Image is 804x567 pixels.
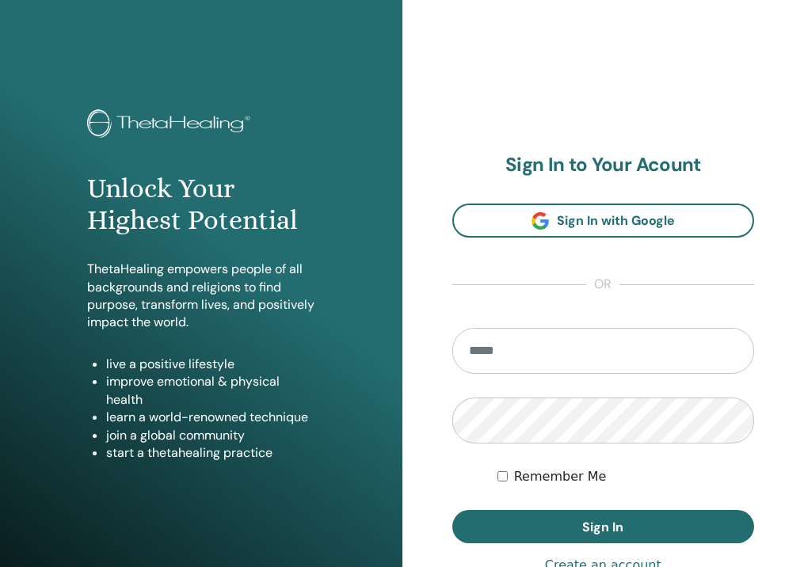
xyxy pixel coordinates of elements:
h1: Unlock Your Highest Potential [87,173,315,238]
li: join a global community [106,427,315,444]
span: Sign In with Google [557,212,675,229]
label: Remember Me [514,467,607,486]
li: learn a world-renowned technique [106,409,315,426]
li: start a thetahealing practice [106,444,315,462]
a: Sign In with Google [452,204,755,238]
p: ThetaHealing empowers people of all backgrounds and religions to find purpose, transform lives, a... [87,261,315,332]
button: Sign In [452,510,755,543]
span: or [586,276,619,295]
div: Keep me authenticated indefinitely or until I manually logout [497,467,754,486]
li: live a positive lifestyle [106,356,315,373]
span: Sign In [582,519,623,535]
li: improve emotional & physical health [106,373,315,409]
h2: Sign In to Your Acount [452,154,755,177]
